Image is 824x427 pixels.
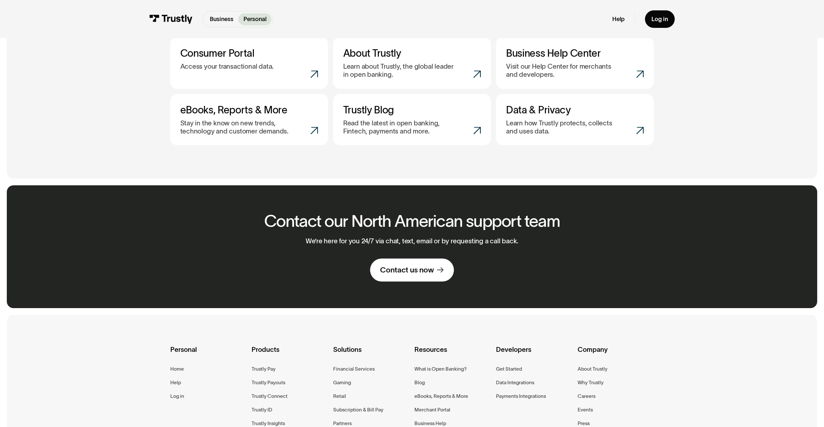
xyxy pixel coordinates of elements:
a: Trustly ID [252,406,272,414]
a: Trustly Connect [252,392,288,400]
a: Payments Integrations [496,392,546,400]
div: Company [578,344,654,365]
h3: Business Help Center [506,47,644,59]
a: eBooks, Reports & More [414,392,468,400]
a: Data Integrations [496,378,534,387]
a: Trustly Pay [252,365,276,373]
a: Trustly Payouts [252,378,285,387]
a: Blog [414,378,425,387]
a: eBooks, Reports & MoreStay in the know on new trends, technology and customer demands. [170,94,328,145]
p: Learn about Trustly, the global leader in open banking. [343,63,457,78]
a: Get Started [496,365,522,373]
p: We’re here for you 24/7 via chat, text, email or by requesting a call back. [306,237,519,245]
a: Consumer PortalAccess your transactional data. [170,37,328,89]
div: Products [252,344,328,365]
a: Log in [645,10,675,28]
p: Stay in the know on new trends, technology and customer demands. [180,119,294,135]
a: Events [578,406,593,414]
p: Read the latest in open banking, Fintech, payments and more. [343,119,457,135]
a: Personal [238,13,271,25]
h2: Contact our North American support team [264,212,560,230]
div: Developers [496,344,572,365]
p: Visit our Help Center for merchants and developers. [506,63,620,78]
div: Personal [170,344,247,365]
a: About TrustlyLearn about Trustly, the global leader in open banking. [333,37,491,89]
a: Trustly BlogRead the latest in open banking, Fintech, payments and more. [333,94,491,145]
p: Learn how Trustly protects, collects and uses data. [506,119,620,135]
div: Resources [414,344,491,365]
h3: Consumer Portal [180,47,318,59]
img: Trustly Logo [149,15,193,24]
a: What is Open Banking? [414,365,467,373]
a: Why Trustly [578,378,604,387]
div: Log in [651,16,668,23]
h3: eBooks, Reports & More [180,104,318,116]
a: Merchant Portal [414,406,450,414]
h3: Trustly Blog [343,104,481,116]
a: Help [170,378,181,387]
a: Business Help CenterVisit our Help Center for merchants and developers. [496,37,654,89]
a: Careers [578,392,595,400]
a: Help [612,16,625,23]
p: Access your transactional data. [180,63,274,71]
h3: Data & Privacy [506,104,644,116]
div: Contact us now [380,265,434,275]
p: Business [210,15,233,24]
a: Gaming [333,378,351,387]
div: Solutions [333,344,410,365]
a: Business [205,13,238,25]
h3: About Trustly [343,47,481,59]
a: Log in [170,392,184,400]
a: Contact us now [370,259,454,282]
a: About Trustly [578,365,607,373]
a: Home [170,365,184,373]
a: Financial Services [333,365,375,373]
a: Subscription & Bill Pay [333,406,383,414]
a: Retail [333,392,346,400]
p: Personal [243,15,266,24]
a: Data & PrivacyLearn how Trustly protects, collects and uses data. [496,94,654,145]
